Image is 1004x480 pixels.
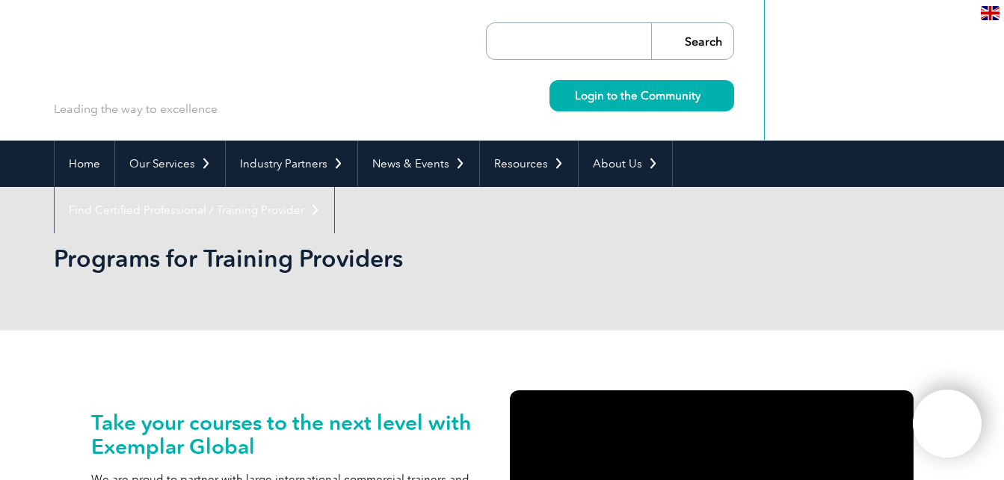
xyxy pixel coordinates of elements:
a: Resources [480,141,578,187]
h2: Programs for Training Providers [54,247,682,271]
h2: Take your courses to the next level with Exemplar Global [91,410,495,458]
img: svg+xml;nitro-empty-id=MTY5ODoxMTY=-1;base64,PHN2ZyB2aWV3Qm94PSIwIDAgNDAwIDQwMCIgd2lkdGg9IjQwMCIg... [928,405,966,443]
a: Industry Partners [226,141,357,187]
a: Home [55,141,114,187]
img: svg+xml;nitro-empty-id=MzY2OjIyMw==-1;base64,PHN2ZyB2aWV3Qm94PSIwIDAgMTEgMTEiIHdpZHRoPSIxMSIgaGVp... [700,91,709,99]
img: en [981,6,1000,20]
a: Find Certified Professional / Training Provider [55,187,334,233]
a: Our Services [115,141,225,187]
input: Search [651,23,733,59]
a: Login to the Community [549,80,734,111]
a: News & Events [358,141,479,187]
p: Leading the way to excellence [54,101,218,117]
a: About Us [579,141,672,187]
